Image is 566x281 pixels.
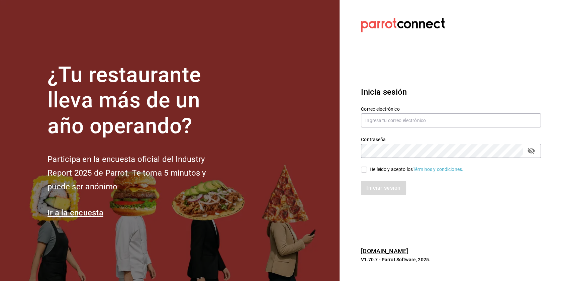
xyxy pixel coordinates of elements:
[48,208,103,217] a: Ir a la encuesta
[361,256,541,263] p: V1.70.7 - Parrot Software, 2025.
[48,153,228,193] h2: Participa en la encuesta oficial del Industry Report 2025 de Parrot. Te toma 5 minutos y puede se...
[370,166,463,173] div: He leído y acepto los
[361,106,541,111] label: Correo electrónico
[361,137,541,142] label: Contraseña
[361,113,541,127] input: Ingresa tu correo electrónico
[48,62,228,139] h1: ¿Tu restaurante lleva más de un año operando?
[413,167,463,172] a: Términos y condiciones.
[361,86,541,98] h3: Inicia sesión
[526,145,537,157] button: passwordField
[361,248,408,255] a: [DOMAIN_NAME]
